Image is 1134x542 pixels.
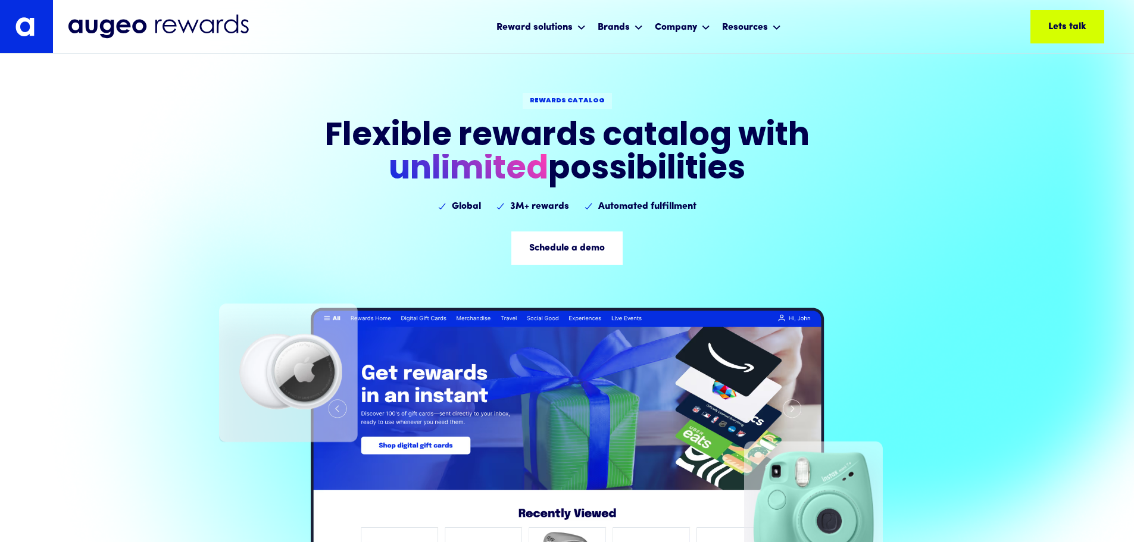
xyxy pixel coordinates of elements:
[652,11,713,42] div: Company
[719,11,784,42] div: Resources
[722,20,768,35] div: Resources
[510,199,569,214] div: 3M+ rewards
[68,14,249,39] img: Augeo Rewards business unit full logo in midnight blue.
[595,11,646,42] div: Brands
[389,154,548,187] span: unlimited
[496,20,573,35] div: Reward solutions
[598,20,630,35] div: Brands
[452,199,481,214] div: Global
[655,20,697,35] div: Company
[1030,10,1104,43] a: Lets talk
[511,231,623,265] a: Schedule a demo
[325,121,810,187] h3: Flexible rewa​rds catalog with ‍ possibilities
[530,96,605,105] div: REWARDS CATALOG
[493,11,589,42] div: Reward solutions
[598,199,696,214] div: Automated fulfillment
